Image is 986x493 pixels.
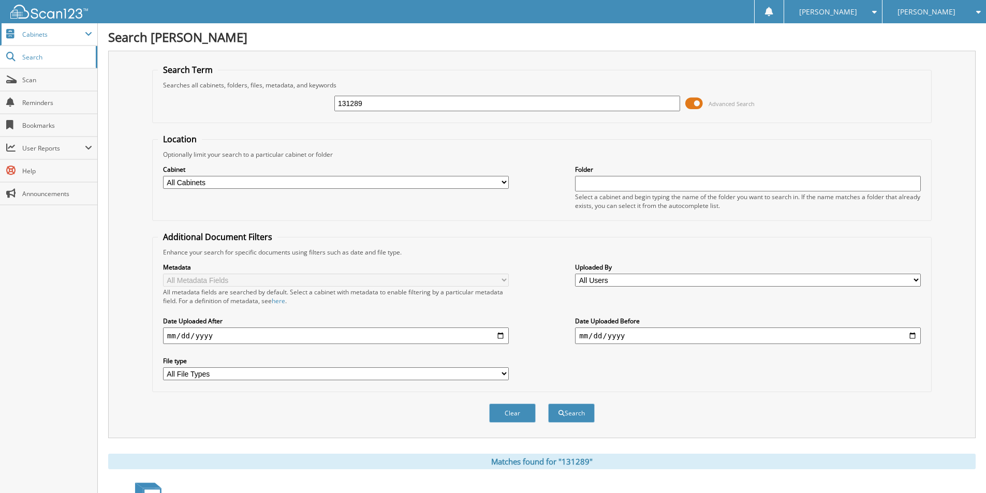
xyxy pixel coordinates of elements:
iframe: Chat Widget [934,443,986,493]
div: Searches all cabinets, folders, files, metadata, and keywords [158,81,926,89]
div: Enhance your search for specific documents using filters such as date and file type. [158,248,926,257]
div: Matches found for "131289" [108,454,976,469]
input: end [575,327,921,344]
input: start [163,327,509,344]
span: Cabinets [22,30,85,39]
a: here [272,296,285,305]
span: Search [22,53,91,62]
span: [PERSON_NAME] [897,9,955,15]
button: Clear [489,404,536,423]
span: [PERSON_NAME] [799,9,857,15]
label: Folder [575,165,921,174]
img: scan123-logo-white.svg [10,5,88,19]
div: All metadata fields are searched by default. Select a cabinet with metadata to enable filtering b... [163,288,509,305]
label: File type [163,356,509,365]
h1: Search [PERSON_NAME] [108,28,976,46]
div: Optionally limit your search to a particular cabinet or folder [158,150,926,159]
label: Metadata [163,263,509,272]
span: Reminders [22,98,92,107]
button: Search [548,404,595,423]
label: Date Uploaded After [163,317,509,325]
div: Select a cabinet and begin typing the name of the folder you want to search in. If the name match... [575,192,921,210]
span: Bookmarks [22,121,92,130]
span: User Reports [22,144,85,153]
legend: Additional Document Filters [158,231,277,243]
span: Help [22,167,92,175]
legend: Location [158,133,202,145]
span: Announcements [22,189,92,198]
span: Scan [22,76,92,84]
legend: Search Term [158,64,218,76]
label: Date Uploaded Before [575,317,921,325]
span: Advanced Search [709,100,755,108]
label: Cabinet [163,165,509,174]
label: Uploaded By [575,263,921,272]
